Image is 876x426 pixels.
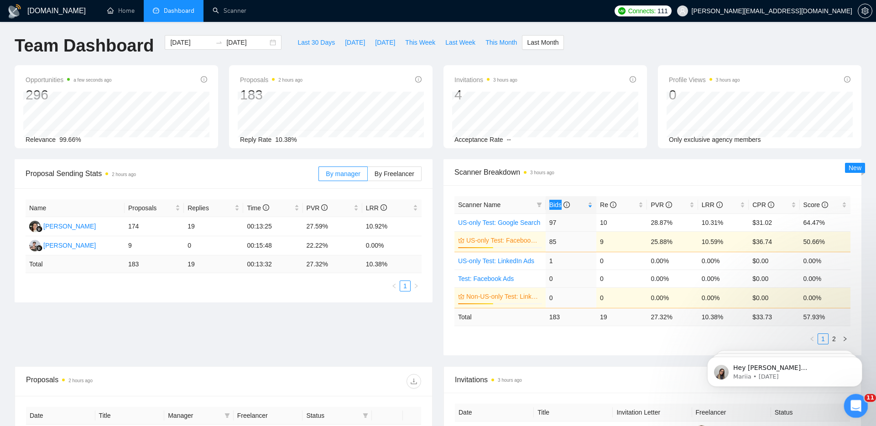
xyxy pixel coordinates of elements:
[537,202,542,208] span: filter
[454,86,517,104] div: 4
[125,255,184,273] td: 183
[466,291,540,301] a: Non-US-only Test: LinkedIn Ads
[596,252,647,270] td: 0
[858,7,872,15] span: setting
[822,202,828,208] span: info-circle
[95,407,165,425] th: Title
[26,74,112,85] span: Opportunities
[800,213,850,231] td: 64.47%
[411,281,422,291] button: right
[215,39,223,46] span: to
[26,168,318,179] span: Proposal Sending Stats
[630,76,636,83] span: info-circle
[43,240,96,250] div: [PERSON_NAME]
[480,35,522,50] button: This Month
[243,255,302,273] td: 00:13:32
[275,136,297,143] span: 10.38%
[458,257,534,265] a: US-only Test: LinkedIn Ads
[669,86,740,104] div: 0
[215,39,223,46] span: swap-right
[647,252,698,270] td: 0.00%
[752,201,774,208] span: CPR
[507,136,511,143] span: --
[454,74,517,85] span: Invitations
[303,236,362,255] td: 22.22%
[440,35,480,50] button: Last Week
[400,281,410,291] a: 1
[153,7,159,14] span: dashboard
[36,245,42,251] img: gigradar-bm.png
[657,6,667,16] span: 111
[596,231,647,252] td: 9
[546,252,596,270] td: 1
[716,78,740,83] time: 3 hours ago
[693,338,876,401] iframe: Intercom notifications message
[59,136,81,143] span: 99.66%
[522,35,563,50] button: Last Month
[458,237,464,244] span: crown
[375,170,414,177] span: By Freelancer
[527,37,558,47] span: Last Month
[454,308,546,326] td: Total
[307,204,328,212] span: PVR
[381,204,387,211] span: info-circle
[26,374,224,389] div: Proposals
[389,281,400,291] li: Previous Page
[362,217,422,236] td: 10.92%
[26,199,125,217] th: Name
[535,198,544,212] span: filter
[610,202,616,208] span: info-circle
[800,252,850,270] td: 0.00%
[596,270,647,287] td: 0
[188,203,233,213] span: Replies
[458,201,501,208] span: Scanner Name
[400,281,411,291] li: 1
[405,37,435,47] span: This Week
[698,231,749,252] td: 10.59%
[458,293,464,300] span: crown
[771,404,850,421] th: Status
[234,407,303,425] th: Freelancer
[546,231,596,252] td: 85
[829,333,839,344] li: 2
[445,37,475,47] span: Last Week
[391,283,397,289] span: left
[455,404,534,421] th: Date
[844,394,868,418] iframe: Intercom live chat
[498,378,522,383] time: 3 hours ago
[829,334,839,344] a: 2
[749,213,799,231] td: $31.02
[454,166,850,178] span: Scanner Breakdown
[240,136,271,143] span: Reply Rate
[407,374,421,389] button: download
[40,26,156,170] span: Hey [PERSON_NAME][EMAIL_ADDRESS][DOMAIN_NAME], Looks like your Upwork agency [PERSON_NAME] Digita...
[362,236,422,255] td: 0.00%
[807,333,818,344] li: Previous Page
[534,404,613,421] th: Title
[807,333,818,344] button: left
[407,378,421,385] span: download
[563,202,570,208] span: info-circle
[389,281,400,291] button: left
[596,287,647,308] td: 0
[669,136,761,143] span: Only exclusive agency members
[679,8,686,14] span: user
[839,333,850,344] li: Next Page
[844,76,850,83] span: info-circle
[546,213,596,231] td: 97
[26,407,95,425] th: Date
[800,231,850,252] td: 50.66%
[613,404,692,421] th: Invitation Letter
[26,136,56,143] span: Relevance
[125,217,184,236] td: 174
[839,333,850,344] button: right
[361,409,370,422] span: filter
[170,37,212,47] input: Start date
[493,78,517,83] time: 3 hours ago
[7,4,22,19] img: logo
[596,213,647,231] td: 10
[455,374,850,385] span: Invitations
[716,202,723,208] span: info-circle
[303,217,362,236] td: 27.59%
